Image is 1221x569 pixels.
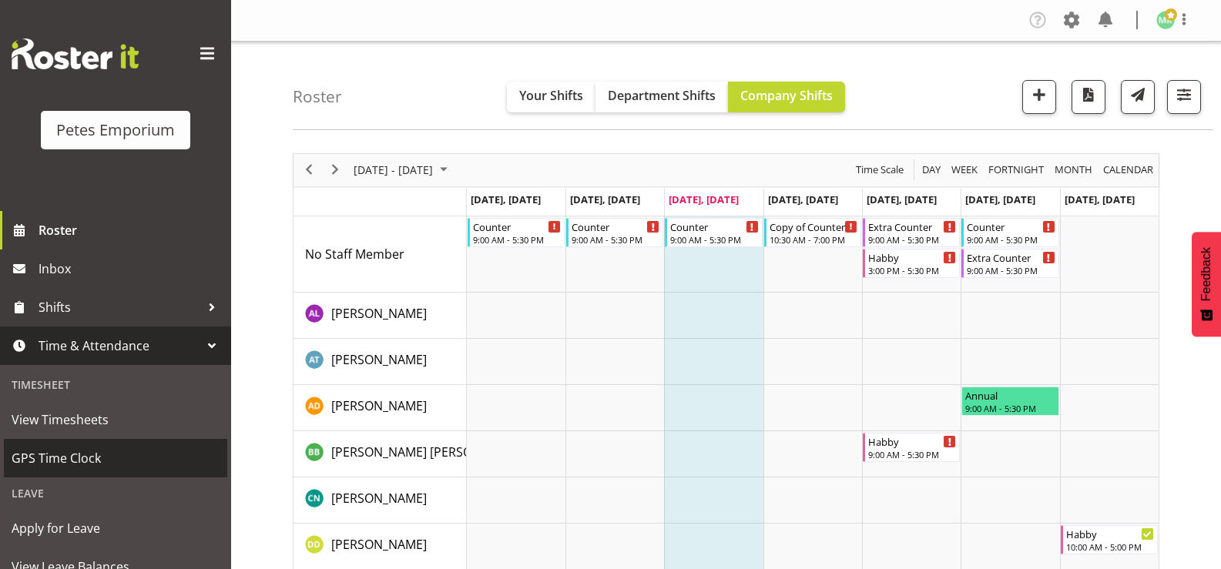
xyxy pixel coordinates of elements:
span: [PERSON_NAME] [331,305,427,322]
button: Your Shifts [507,82,595,112]
div: 9:00 AM - 5:30 PM [868,448,956,460]
div: Copy of Counter Mid Shift [770,219,857,234]
div: Extra Counter [868,219,956,234]
td: Amelia Denz resource [294,385,467,431]
span: View Timesheets [12,408,220,431]
span: Roster [39,219,223,242]
button: Timeline Day [920,160,944,179]
span: [DATE], [DATE] [471,192,541,206]
div: 9:00 AM - 5:30 PM [670,233,758,246]
img: Rosterit website logo [12,38,139,69]
div: next period [322,154,348,186]
div: Habby [868,433,956,449]
div: Timesheet [4,369,227,400]
div: No Staff Member"s event - Extra Counter Begin From Friday, August 22, 2025 at 9:00:00 AM GMT+12:0... [863,218,960,247]
td: Alex-Micheal Taniwha resource [294,339,467,385]
div: 10:30 AM - 7:00 PM [770,233,857,246]
div: Counter [473,219,561,234]
div: 3:00 PM - 5:30 PM [868,264,956,276]
span: [PERSON_NAME] [331,536,427,553]
div: No Staff Member"s event - Extra Counter Begin From Saturday, August 23, 2025 at 9:00:00 AM GMT+12... [961,249,1058,278]
span: Fortnight [987,160,1045,179]
h4: Roster [293,88,342,105]
div: 9:00 AM - 5:30 PM [868,233,956,246]
span: Day [921,160,942,179]
span: Shifts [39,296,200,319]
td: Abigail Lane resource [294,293,467,339]
span: [DATE], [DATE] [1065,192,1135,206]
span: [DATE], [DATE] [669,192,739,206]
button: Previous [299,160,320,179]
a: View Timesheets [4,400,227,439]
td: Beena Beena resource [294,431,467,477]
button: Timeline Week [949,160,981,179]
a: GPS Time Clock [4,439,227,477]
button: August 2025 [351,160,455,179]
span: Month [1053,160,1094,179]
a: [PERSON_NAME] [331,304,427,323]
span: Apply for Leave [12,517,220,540]
td: No Staff Member resource [294,216,467,293]
button: Fortnight [986,160,1047,179]
a: Apply for Leave [4,509,227,547]
div: Petes Emporium [56,119,175,142]
div: Counter [967,219,1055,234]
button: Add a new shift [1022,80,1056,114]
a: [PERSON_NAME] [331,535,427,554]
a: No Staff Member [305,245,404,263]
span: [PERSON_NAME] [331,397,427,414]
div: No Staff Member"s event - Counter Begin From Monday, August 18, 2025 at 9:00:00 AM GMT+12:00 Ends... [468,218,565,247]
div: 9:00 AM - 5:30 PM [473,233,561,246]
div: August 18 - 24, 2025 [348,154,457,186]
div: 9:00 AM - 5:30 PM [965,402,1055,414]
span: Week [950,160,979,179]
span: [DATE], [DATE] [965,192,1035,206]
button: Timeline Month [1052,160,1095,179]
img: melanie-richardson713.jpg [1156,11,1175,29]
div: Beena Beena"s event - Habby Begin From Friday, August 22, 2025 at 9:00:00 AM GMT+12:00 Ends At Fr... [863,433,960,462]
div: No Staff Member"s event - Counter Begin From Wednesday, August 20, 2025 at 9:00:00 AM GMT+12:00 E... [665,218,762,247]
button: Time Scale [854,160,907,179]
div: No Staff Member"s event - Copy of Counter Mid Shift Begin From Thursday, August 21, 2025 at 10:30... [764,218,861,247]
button: Department Shifts [595,82,728,112]
span: [DATE], [DATE] [768,192,838,206]
div: No Staff Member"s event - Counter Begin From Saturday, August 23, 2025 at 9:00:00 AM GMT+12:00 En... [961,218,1058,247]
div: Counter [670,219,758,234]
div: Counter [572,219,659,234]
span: [PERSON_NAME] [PERSON_NAME] [331,443,525,460]
div: Habby [1066,526,1154,541]
span: Feedback [1199,247,1213,301]
button: Filter Shifts [1167,80,1201,114]
button: Download a PDF of the roster according to the set date range. [1072,80,1105,114]
button: Feedback - Show survey [1192,232,1221,336]
div: No Staff Member"s event - Counter Begin From Tuesday, August 19, 2025 at 9:00:00 AM GMT+12:00 End... [566,218,663,247]
div: 9:00 AM - 5:30 PM [967,233,1055,246]
span: GPS Time Clock [12,447,220,470]
span: Company Shifts [740,87,833,104]
button: Send a list of all shifts for the selected filtered period to all rostered employees. [1121,80,1155,114]
span: [PERSON_NAME] [331,490,427,507]
button: Next [325,160,346,179]
span: [DATE], [DATE] [867,192,937,206]
span: No Staff Member [305,246,404,263]
a: [PERSON_NAME] [331,489,427,507]
a: [PERSON_NAME] [331,397,427,415]
div: Amelia Denz"s event - Annual Begin From Saturday, August 23, 2025 at 9:00:00 AM GMT+12:00 Ends At... [961,387,1058,416]
button: Company Shifts [728,82,845,112]
span: [DATE] - [DATE] [352,160,434,179]
span: Department Shifts [608,87,716,104]
button: Month [1101,160,1156,179]
span: Inbox [39,257,223,280]
span: calendar [1102,160,1155,179]
a: [PERSON_NAME] [PERSON_NAME] [331,443,525,461]
td: Christine Neville resource [294,477,467,524]
a: [PERSON_NAME] [331,350,427,369]
div: Danielle Donselaar"s event - Habby Begin From Sunday, August 24, 2025 at 10:00:00 AM GMT+12:00 En... [1061,525,1158,554]
span: Your Shifts [519,87,583,104]
span: Time Scale [854,160,905,179]
div: No Staff Member"s event - Habby Begin From Friday, August 22, 2025 at 3:00:00 PM GMT+12:00 Ends A... [863,249,960,278]
div: Leave [4,477,227,509]
div: Habby [868,249,956,265]
div: previous period [296,154,322,186]
div: 9:00 AM - 5:30 PM [572,233,659,246]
